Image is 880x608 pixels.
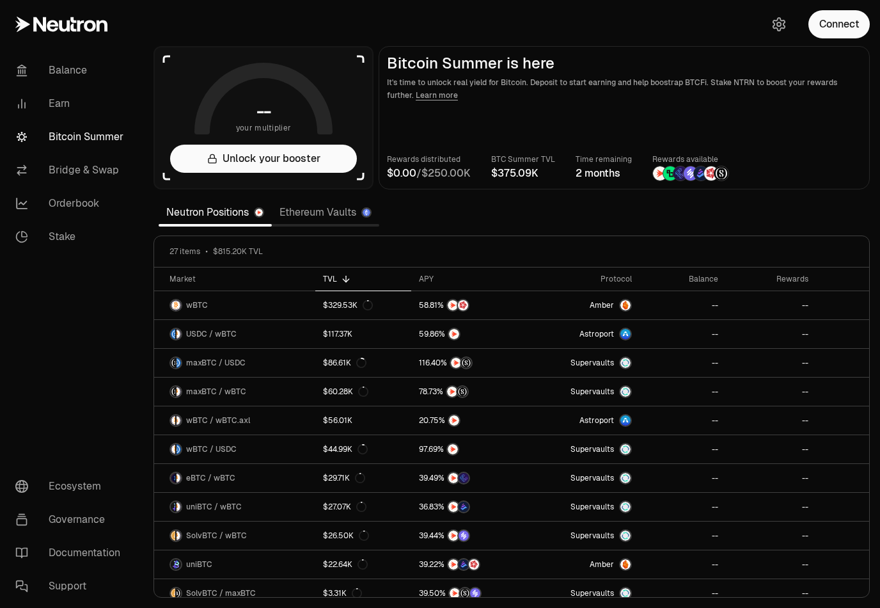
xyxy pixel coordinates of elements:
[673,166,687,180] img: EtherFi Points
[448,559,459,570] img: NTRN
[459,502,469,512] img: Bedrock Diamonds
[469,559,479,570] img: Mars Fragments
[526,464,640,492] a: SupervaultsSupervaults
[640,291,727,319] a: --
[726,406,816,435] a: --
[450,588,460,598] img: NTRN
[170,145,357,173] button: Unlock your booster
[5,120,138,154] a: Bitcoin Summer
[419,500,519,513] button: NTRNBedrock Diamonds
[255,209,263,216] img: Neutron Logo
[590,559,614,570] span: Amber
[640,378,727,406] a: --
[186,502,242,512] span: uniBTC / wBTC
[526,435,640,463] a: SupervaultsSupervaults
[171,387,175,397] img: maxBTC Logo
[663,166,677,180] img: Lombard Lux
[419,299,519,312] button: NTRNMars Fragments
[458,300,468,310] img: Mars Fragments
[460,588,470,598] img: Structured Points
[315,291,411,319] a: $329.53K
[411,579,526,607] a: NTRNStructured PointsSolv Points
[419,385,519,398] button: NTRNStructured Points
[620,588,631,598] img: Supervaults
[470,588,480,598] img: Solv Points
[576,153,632,166] p: Time remaining
[186,300,208,310] span: wBTC
[169,246,200,257] span: 27 items
[526,320,640,348] a: Astroport
[419,558,519,571] button: NTRNBedrock DiamondsMars Fragments
[576,166,632,181] div: 2 months
[419,587,519,600] button: NTRNStructured PointsSolv Points
[323,502,366,512] div: $27.07K
[620,387,631,397] img: Supervaults
[704,166,718,180] img: Mars Fragments
[449,329,459,339] img: NTRN
[177,387,181,397] img: wBTC Logo
[526,579,640,607] a: SupervaultsSupervaults
[236,122,292,134] span: your multiplier
[590,300,614,310] span: Amber
[5,154,138,187] a: Bridge & Swap
[459,559,469,570] img: Bedrock Diamonds
[448,531,459,541] img: NTRN
[315,464,411,492] a: $29.71K
[177,329,181,339] img: wBTC Logo
[186,329,237,339] span: USDC / wBTC
[640,349,727,377] a: --
[652,153,729,166] p: Rewards available
[579,329,614,339] span: Astroport
[579,415,614,426] span: Astroport
[640,464,727,492] a: --
[411,493,526,521] a: NTRNBedrock Diamonds
[315,320,411,348] a: $117.37K
[213,246,263,257] span: $815.20K TVL
[5,187,138,220] a: Orderbook
[387,76,861,102] p: It's time to unlock real yield for Bitcoin. Deposit to start earning and help boostrap BTCFi. Sta...
[387,153,471,166] p: Rewards distributed
[5,503,138,536] a: Governance
[640,406,727,435] a: --
[726,320,816,348] a: --
[323,300,373,310] div: $329.53K
[640,550,727,579] a: --
[186,415,250,426] span: wBTC / wBTC.axl
[387,166,471,181] div: /
[323,415,352,426] div: $56.01K
[419,414,519,427] button: NTRN
[726,464,816,492] a: --
[526,550,640,579] a: AmberAmber
[416,90,458,100] a: Learn more
[323,531,369,541] div: $26.50K
[411,435,526,463] a: NTRN
[640,579,727,607] a: --
[640,493,727,521] a: --
[411,320,526,348] a: NTRN
[315,550,411,579] a: $22.64K
[448,502,459,512] img: NTRN
[171,531,175,541] img: SolvBTC Logo
[177,358,181,368] img: USDC Logo
[323,387,368,397] div: $60.28K
[323,358,366,368] div: $86.61K
[171,358,175,368] img: maxBTC Logo
[451,358,461,368] img: NTRN
[177,502,181,512] img: wBTC Logo
[726,550,816,579] a: --
[620,559,631,570] img: Amber
[323,329,352,339] div: $117.37K
[419,443,519,456] button: NTRN
[171,329,175,339] img: USDC Logo
[570,473,614,483] span: Supervaults
[620,444,631,454] img: Supervaults
[726,291,816,319] a: --
[186,588,256,598] span: SolvBTC / maxBTC
[5,470,138,503] a: Ecosystem
[526,378,640,406] a: SupervaultsSupervaults
[154,550,315,579] a: uniBTC LogouniBTC
[315,579,411,607] a: $3.31K
[177,444,181,454] img: USDC Logo
[726,522,816,550] a: --
[5,87,138,120] a: Earn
